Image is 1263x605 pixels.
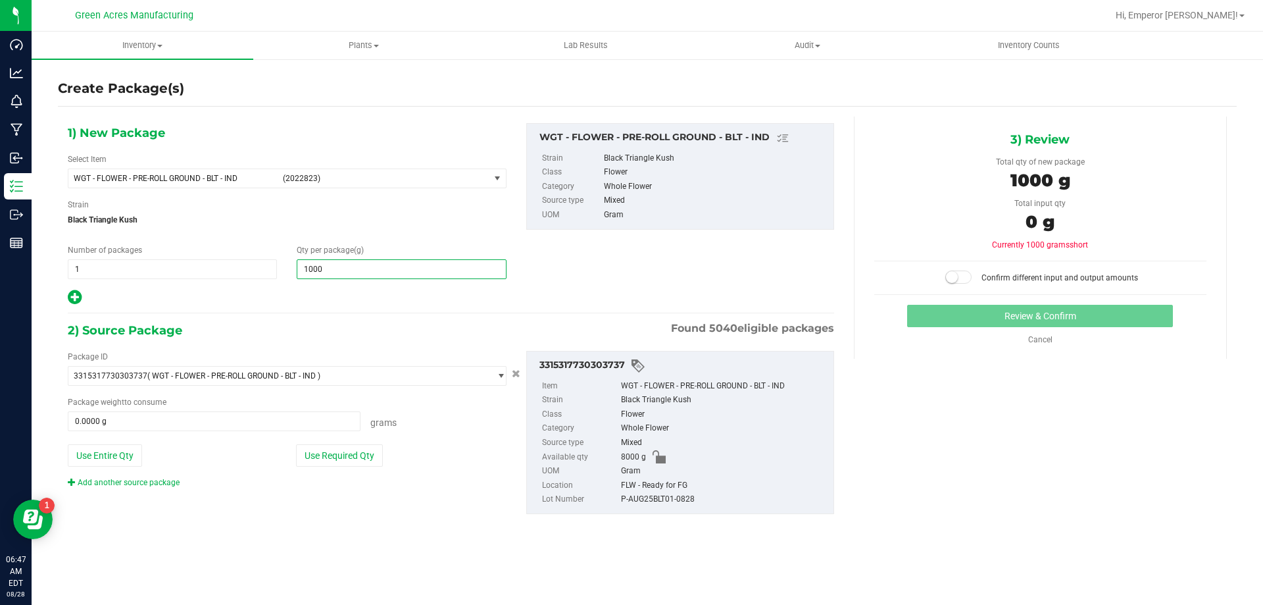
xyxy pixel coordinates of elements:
span: Number of packages [68,246,142,255]
div: FLW - Ready for FG [621,479,827,493]
span: Inventory Counts [980,39,1077,51]
label: Strain [542,151,601,166]
span: (g) [354,246,364,255]
span: short [1070,240,1088,250]
label: Source type [542,436,618,450]
span: Green Acres Manufacturing [75,10,193,21]
p: 06:47 AM EDT [6,554,26,589]
span: 1000 g [1010,170,1070,191]
span: Inventory [32,39,253,51]
span: (2022823) [283,174,484,183]
label: Class [542,408,618,422]
span: Package to consume [68,398,166,407]
span: Grams [370,417,397,428]
label: Select Item [68,153,107,165]
span: Hi, Emperor [PERSON_NAME]! [1116,10,1238,20]
input: 0.0000 g [68,412,360,431]
label: Category [542,180,601,194]
span: Package ID [68,352,108,361]
div: 3315317730303737 [539,358,827,374]
label: Lot Number [542,492,618,507]
span: Audit [697,39,918,51]
div: Whole Flower [604,180,826,194]
span: Currently 1000 grams [992,240,1088,250]
div: WGT - FLOWER - PRE-ROLL GROUND - BLT - IND [539,130,827,146]
span: 1) New Package [68,123,165,143]
button: Cancel button [508,365,524,384]
span: Total input qty [1014,199,1066,208]
button: Use Entire Qty [68,444,142,467]
div: Gram [604,208,826,223]
span: Confirm different input and output amounts [981,273,1138,282]
label: Item [542,379,618,394]
a: Plants [253,32,475,59]
h4: Create Package(s) [58,79,184,98]
a: Inventory Counts [918,32,1140,59]
iframe: Resource center unread badge [39,498,55,513]
inline-svg: Dashboard [10,38,23,51]
inline-svg: Inventory [10,180,23,193]
inline-svg: Monitoring [10,95,23,108]
span: Found eligible packages [671,321,834,336]
div: Flower [604,165,826,180]
label: UOM [542,208,601,223]
span: 3) Review [1010,130,1070,149]
label: Source type [542,194,601,208]
inline-svg: Analytics [10,66,23,80]
span: Lab Results [546,39,626,51]
label: Strain [542,393,618,408]
span: 5040 [709,322,737,334]
a: Cancel [1028,335,1052,344]
div: Mixed [604,194,826,208]
div: WGT - FLOWER - PRE-ROLL GROUND - BLT - IND [621,379,827,394]
label: Location [542,479,618,493]
span: Qty per package [297,246,364,255]
span: 3315317730303737 [74,371,147,381]
a: Add another source package [68,478,180,487]
div: Whole Flower [621,421,827,436]
span: 0 g [1026,211,1054,232]
div: Black Triangle Kush [604,151,826,166]
span: WGT - FLOWER - PRE-ROLL GROUND - BLT - IND [74,174,275,183]
label: Available qty [542,450,618,465]
a: Audit [697,32,918,59]
input: 1 [68,260,276,278]
div: Black Triangle Kush [621,393,827,408]
span: ( WGT - FLOWER - PRE-ROLL GROUND - BLT - IND ) [147,371,320,381]
a: Lab Results [475,32,697,59]
label: Class [542,165,601,180]
span: select [489,169,506,188]
span: Total qty of new package [996,157,1085,167]
label: UOM [542,464,618,479]
a: Inventory [32,32,253,59]
span: select [489,367,506,385]
iframe: Resource center [13,500,53,539]
div: P-AUG25BLT01-0828 [621,492,827,507]
span: Black Triangle Kush [68,210,507,230]
p: 08/28 [6,589,26,599]
span: Plants [254,39,474,51]
inline-svg: Outbound [10,208,23,221]
div: Gram [621,464,827,479]
div: Flower [621,408,827,422]
inline-svg: Reports [10,236,23,250]
span: 8000 g [621,450,646,465]
span: weight [101,398,124,407]
inline-svg: Inbound [10,151,23,165]
inline-svg: Manufacturing [10,123,23,136]
button: Review & Confirm [907,305,1173,327]
label: Category [542,421,618,436]
div: Mixed [621,436,827,450]
label: Strain [68,199,89,211]
span: 2) Source Package [68,321,182,340]
button: Use Required Qty [296,444,383,467]
span: Add new output [68,296,82,305]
